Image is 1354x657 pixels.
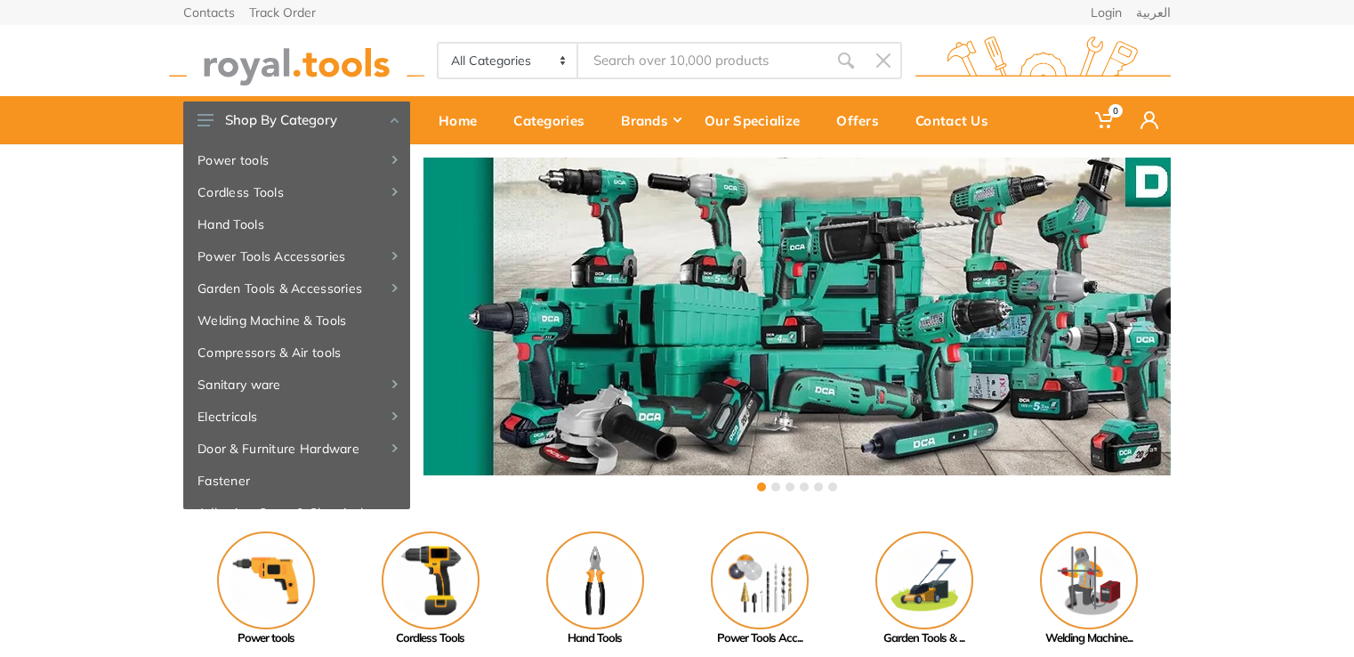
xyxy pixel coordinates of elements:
a: Power tools [183,531,348,647]
a: Offers [824,96,903,144]
a: Compressors & Air tools [183,337,410,369]
a: Track Order [249,6,316,19]
a: Contact Us [903,96,1012,144]
a: Door & Furniture Hardware [183,433,410,465]
a: Garden Tools & Accessories [183,272,410,304]
a: Welding Machine & Tools [183,304,410,337]
a: Power Tools Accessories [183,240,410,272]
a: Our Specialize [692,96,824,144]
div: Welding Machine... [1006,629,1171,647]
span: 0 [1108,104,1123,118]
a: العربية [1136,6,1171,19]
a: 0 [1083,96,1128,144]
img: royal.tools Logo [169,36,424,85]
div: Brands [608,101,692,139]
a: Hand Tools [512,531,677,647]
a: Power tools [183,144,410,176]
a: Power Tools Acc... [677,531,842,647]
div: Power Tools Acc... [677,629,842,647]
a: Adhesive, Spray & Chemical [183,497,410,529]
img: Royal - Garden Tools & Accessories [875,531,973,629]
img: Royal - Hand Tools [546,531,644,629]
div: Power tools [183,629,348,647]
img: Royal - Power Tools Accessories [711,531,809,629]
a: Welding Machine... [1006,531,1171,647]
select: Category [439,44,578,77]
a: Hand Tools [183,208,410,240]
a: Cordless Tools [183,176,410,208]
div: Categories [501,101,608,139]
img: Royal - Power tools [217,531,315,629]
a: Cordless Tools [348,531,512,647]
a: Categories [501,96,608,144]
a: Garden Tools & ... [842,531,1006,647]
button: Shop By Category [183,101,410,139]
div: Home [426,101,501,139]
img: Royal - Welding Machine & Tools [1040,531,1138,629]
div: Our Specialize [692,101,824,139]
a: Home [426,96,501,144]
a: Fastener [183,465,410,497]
input: Site search [578,42,827,79]
div: Contact Us [903,101,1012,139]
a: Login [1091,6,1122,19]
a: Electricals [183,401,410,433]
div: Hand Tools [512,629,677,647]
img: royal.tools Logo [915,36,1171,85]
a: Contacts [183,6,235,19]
div: Garden Tools & ... [842,629,1006,647]
img: Royal - Cordless Tools [382,531,480,629]
div: Cordless Tools [348,629,512,647]
div: Offers [824,101,903,139]
a: Sanitary ware [183,369,410,401]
